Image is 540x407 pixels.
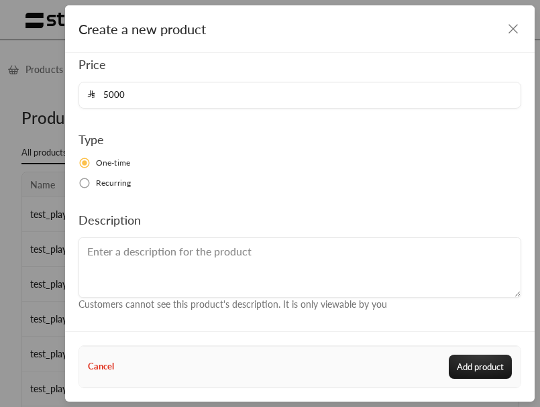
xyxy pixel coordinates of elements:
span: Customers cannot see this product's description. It is only viewable by you [78,298,387,310]
input: Enter the price for the product [95,82,512,108]
span: One-time [96,157,130,169]
label: Description [78,211,141,229]
label: Type [78,130,104,149]
button: Add product [449,355,512,379]
span: Create a new product [78,21,206,37]
span: Recurring [96,177,131,189]
button: Cancel [88,360,114,373]
label: Price [78,55,106,74]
